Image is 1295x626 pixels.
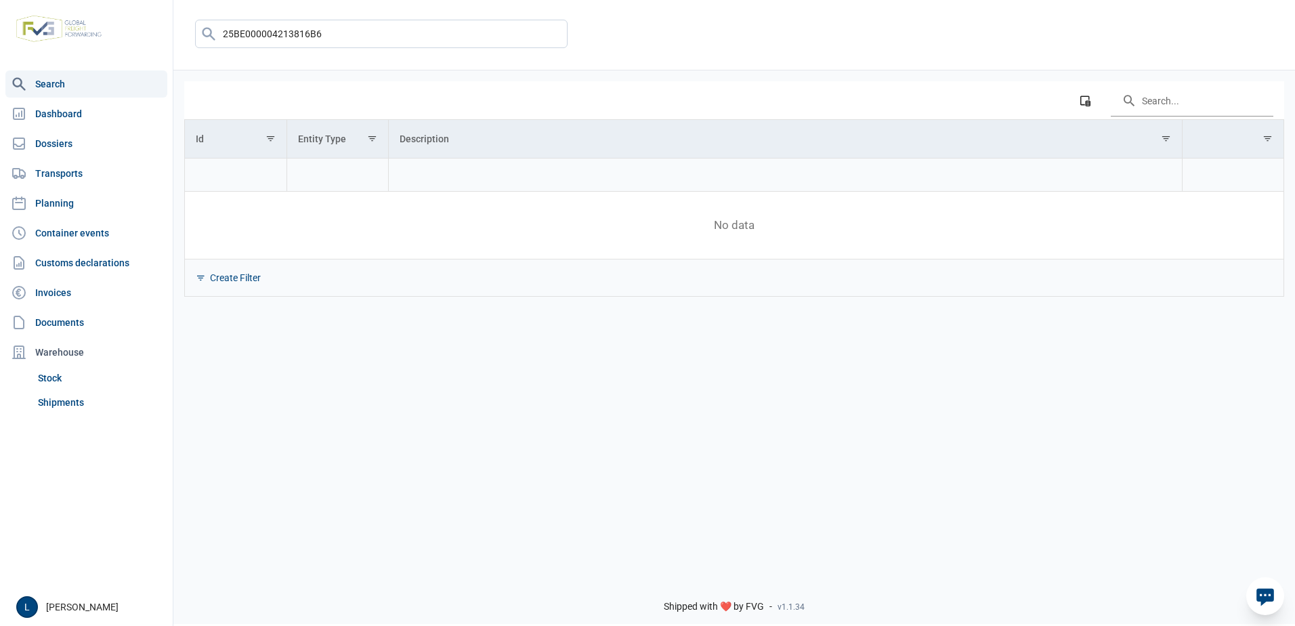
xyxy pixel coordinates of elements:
[298,133,346,144] div: Entity Type
[196,133,204,144] div: Id
[1073,88,1097,112] div: Column Chooser
[5,160,167,187] a: Transports
[16,596,38,618] button: L
[286,120,388,159] td: Column Entity Type
[5,279,167,306] a: Invoices
[5,339,167,366] div: Warehouse
[11,10,107,47] img: FVG - Global freight forwarding
[367,133,377,144] span: Show filter options for column 'Entity Type'
[16,596,165,618] div: [PERSON_NAME]
[287,159,388,191] input: Filter cell
[389,159,1182,191] input: Filter cell
[1262,133,1273,144] span: Show filter options for column ''
[184,81,1284,297] div: Data grid with 0 rows and 4 columns
[1161,133,1171,144] span: Show filter options for column 'Description'
[33,390,167,415] a: Shipments
[185,159,286,191] input: Filter cell
[5,70,167,98] a: Search
[195,81,1273,119] div: Data grid toolbar
[210,272,261,284] div: Create Filter
[5,249,167,276] a: Customs declarations
[778,602,805,612] span: v1.1.34
[5,190,167,217] a: Planning
[1182,120,1283,159] td: Column
[266,133,276,144] span: Show filter options for column 'Id'
[5,130,167,157] a: Dossiers
[1183,159,1284,191] input: Filter cell
[388,120,1182,159] td: Column Description
[388,159,1182,192] td: Filter cell
[185,159,286,192] td: Filter cell
[1111,84,1273,117] input: Search in the data grid
[33,366,167,390] a: Stock
[5,309,167,336] a: Documents
[195,20,568,48] input: Start typing ...
[5,220,167,247] a: Container events
[400,133,449,144] div: Description
[664,601,764,613] span: Shipped with ❤️ by FVG
[185,120,286,159] td: Column Id
[5,100,167,127] a: Dashboard
[1182,159,1283,192] td: Filter cell
[286,159,388,192] td: Filter cell
[185,218,1283,233] span: No data
[769,601,772,613] span: -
